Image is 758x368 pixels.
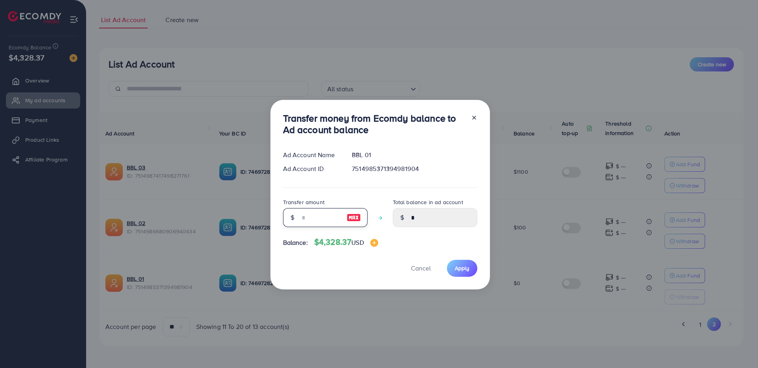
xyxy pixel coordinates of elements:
span: Cancel [411,264,431,272]
div: Ad Account ID [277,164,346,173]
div: BBL 01 [345,150,483,160]
button: Apply [447,260,477,277]
div: Ad Account Name [277,150,346,160]
div: 7514985371394981904 [345,164,483,173]
h4: $4,328.37 [314,237,378,247]
img: image [347,213,361,222]
span: Balance: [283,238,308,247]
img: image [370,239,378,247]
label: Total balance in ad account [393,198,463,206]
span: USD [351,238,364,247]
span: Apply [455,264,469,272]
iframe: Chat [724,332,752,362]
label: Transfer amount [283,198,325,206]
h3: Transfer money from Ecomdy balance to Ad account balance [283,113,465,135]
button: Cancel [401,260,441,277]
